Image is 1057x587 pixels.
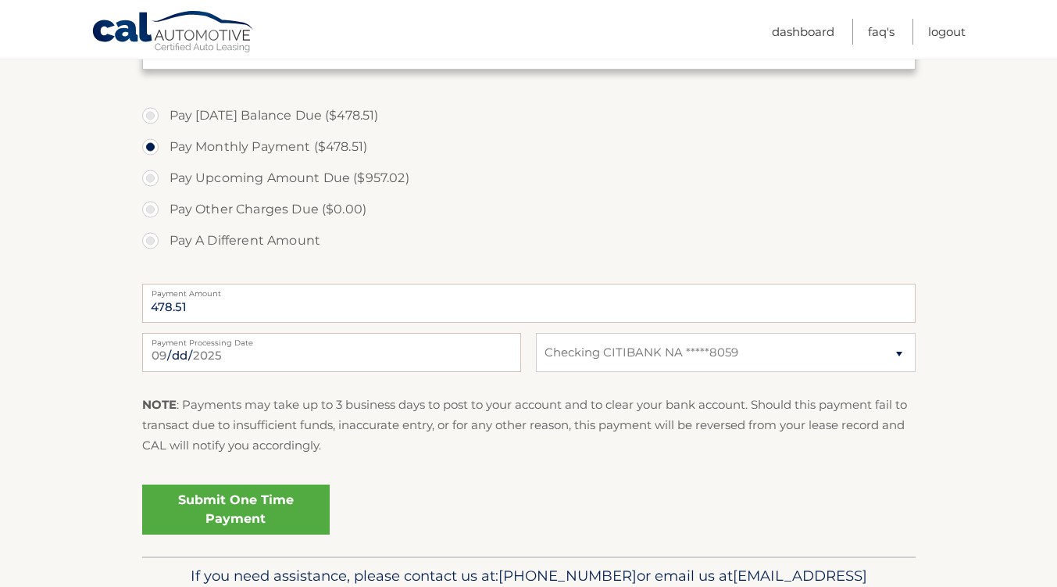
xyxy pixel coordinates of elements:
label: Pay A Different Amount [142,225,916,256]
a: Submit One Time Payment [142,485,330,535]
label: Pay Other Charges Due ($0.00) [142,194,916,225]
p: : Payments may take up to 3 business days to post to your account and to clear your bank account.... [142,395,916,456]
label: Pay [DATE] Balance Due ($478.51) [142,100,916,131]
strong: NOTE [142,397,177,412]
label: Payment Processing Date [142,333,521,345]
a: Logout [928,19,966,45]
label: Payment Amount [142,284,916,296]
span: [PHONE_NUMBER] [498,567,637,585]
label: Pay Upcoming Amount Due ($957.02) [142,163,916,194]
input: Payment Date [142,333,521,372]
a: FAQ's [868,19,895,45]
input: Payment Amount [142,284,916,323]
a: Cal Automotive [91,10,255,55]
label: Pay Monthly Payment ($478.51) [142,131,916,163]
a: Dashboard [772,19,834,45]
